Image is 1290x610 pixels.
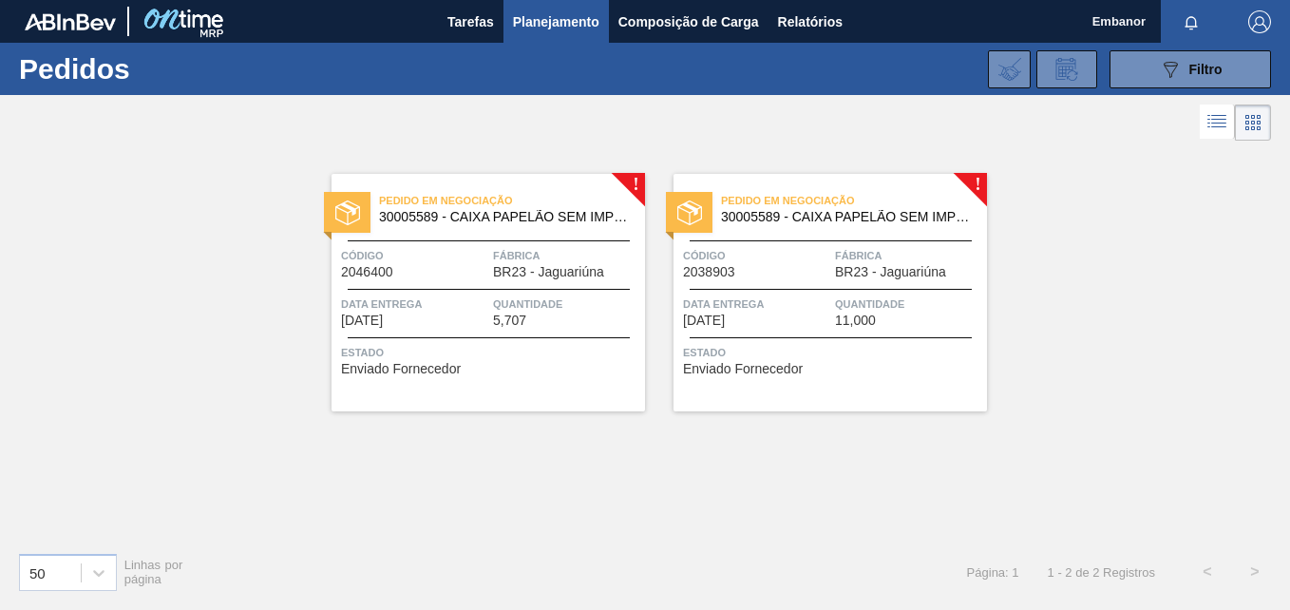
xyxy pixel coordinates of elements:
button: Filtro [1110,50,1271,88]
span: 21/10/2025 [683,314,725,328]
span: Código [683,246,830,265]
span: 30005589 - CAIXA PAPELAO SEM IMPRESSAO BIB 12L [379,210,630,224]
img: TNhmsLtSVTkK8tSr43FrP2fwEKptu5GPRR3wAAAABJRU5ErkJggg== [25,13,116,30]
span: Status [683,343,982,362]
div: Solicitação de Revisão de Pedidos [1036,50,1097,88]
span: 04/10/2025 [341,314,383,328]
span: Página: 1 [967,565,1019,580]
span: Planejamento [513,10,599,33]
span: Enviado Fornecedor [683,362,803,376]
span: 11,000 [835,314,876,328]
span: BR23 - Jaguariúna [493,265,604,279]
span: Linhas por página [124,558,183,586]
span: Status [341,343,640,362]
span: 1 - 2 de 2 Registros [1048,565,1155,580]
span: Composição de Carga [618,10,759,33]
div: Visão em Cards [1235,105,1271,141]
span: 2046400 [341,265,393,279]
a: !estadoPedido em Negociação30005589 - CAIXA PAPELÃO SEM IMPRESSÃO BIB 12LCódigo2038903FábricaBR23... [645,174,987,411]
span: Quantidade [493,295,640,314]
span: Pedido em Negociação [721,191,987,210]
span: 30005589 - CAIXA PAPELAO SEM IMPRESSAO BIB 12L [721,210,972,224]
span: Relatórios [778,10,843,33]
span: 5,707 [493,314,526,328]
span: Tarefas [447,10,494,33]
span: Data Entrega [683,295,830,314]
span: Código [341,246,488,265]
span: Fábrica [835,246,982,265]
span: Pedido em Negociação [379,191,645,210]
h1: Pedidos [19,58,285,80]
img: Logout [1248,10,1271,33]
button: > [1231,548,1279,596]
span: Enviado Fornecedor [341,362,461,376]
div: 50 [29,564,46,581]
span: BR23 - Jaguariúna [835,265,946,279]
img: estado [335,200,360,225]
span: Fábrica [493,246,640,265]
button: Notificações [1161,9,1222,35]
span: Data Entrega [341,295,488,314]
a: !estadoPedido em Negociação30005589 - CAIXA PAPELÃO SEM IMPRESSÃO BIB 12LCódigo2046400FábricaBR23... [303,174,645,411]
span: Filtro [1189,62,1223,77]
span: 2038903 [683,265,735,279]
div: Visão em Lista [1200,105,1235,141]
img: estado [677,200,702,225]
span: Quantidade [835,295,982,314]
button: < [1184,548,1231,596]
div: Importar Negociações dos Pedidos [988,50,1031,88]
